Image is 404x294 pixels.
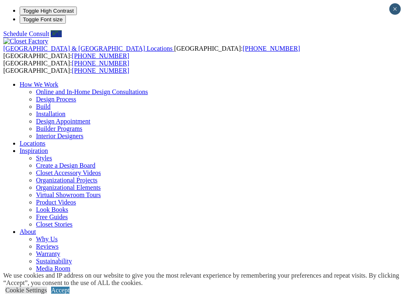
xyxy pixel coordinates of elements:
a: [PHONE_NUMBER] [72,67,129,74]
a: Closet Stories [36,221,72,228]
a: [PHONE_NUMBER] [72,52,129,59]
a: Organizational Elements [36,184,101,191]
a: Locations [20,140,45,147]
button: Toggle High Contrast [20,7,77,15]
a: [GEOGRAPHIC_DATA] & [GEOGRAPHIC_DATA] Locations [3,45,174,52]
a: About [20,228,36,235]
button: Toggle Font size [20,15,66,24]
span: [GEOGRAPHIC_DATA] & [GEOGRAPHIC_DATA] Locations [3,45,173,52]
a: Call [51,30,62,37]
span: [GEOGRAPHIC_DATA]: [GEOGRAPHIC_DATA]: [3,45,300,59]
a: Design Process [36,96,76,103]
button: Close [389,3,401,15]
a: Sustainability [36,258,72,265]
a: Free Guides [36,213,68,220]
a: Build [36,103,51,110]
a: Inspiration [20,147,48,154]
span: [GEOGRAPHIC_DATA]: [GEOGRAPHIC_DATA]: [3,60,129,74]
img: Closet Factory [3,38,48,45]
a: Media Room [36,265,70,272]
a: Cookie Settings [5,287,47,294]
a: Accept [51,287,70,294]
a: Schedule Consult [3,30,49,37]
a: Installation [36,110,65,117]
a: Why Us [36,236,58,242]
span: Toggle High Contrast [23,8,74,14]
a: Virtual Showroom Tours [36,191,101,198]
a: Reviews [36,243,58,250]
a: Builder Programs [36,125,82,132]
a: Design Appointment [36,118,90,125]
a: Online and In-Home Design Consultations [36,88,148,95]
a: Closet Accessory Videos [36,169,101,176]
a: [PHONE_NUMBER] [242,45,300,52]
a: Organizational Projects [36,177,97,184]
a: Warranty [36,250,60,257]
a: Create a Design Board [36,162,95,169]
a: Styles [36,155,52,162]
div: We use cookies and IP address on our website to give you the most relevant experience by remember... [3,272,404,287]
a: [PHONE_NUMBER] [72,60,129,67]
a: Look Books [36,206,68,213]
span: Toggle Font size [23,16,63,22]
a: How We Work [20,81,58,88]
a: Interior Designers [36,132,83,139]
a: Product Videos [36,199,76,206]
